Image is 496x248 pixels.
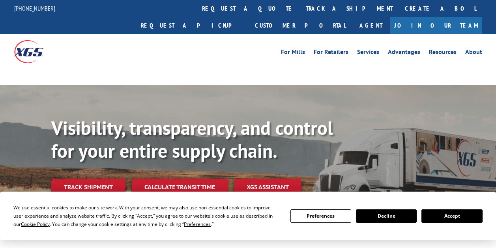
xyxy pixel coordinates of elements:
[135,17,249,34] a: Request a pickup
[352,17,390,34] a: Agent
[429,49,457,58] a: Resources
[421,209,482,223] button: Accept
[21,221,50,227] span: Cookie Policy
[356,209,417,223] button: Decline
[51,179,125,195] a: Track shipment
[13,203,281,228] div: We use essential cookies to make our site work. With your consent, we may also use non-essential ...
[14,4,55,12] a: [PHONE_NUMBER]
[290,209,351,223] button: Preferences
[132,179,228,196] a: Calculate transit time
[184,221,211,227] span: Preferences
[234,179,301,196] a: XGS ASSISTANT
[51,116,333,163] b: Visibility, transparency, and control for your entire supply chain.
[390,17,482,34] a: Join Our Team
[314,49,348,58] a: For Retailers
[388,49,420,58] a: Advantages
[465,49,482,58] a: About
[249,17,352,34] a: Customer Portal
[357,49,379,58] a: Services
[281,49,305,58] a: For Mills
